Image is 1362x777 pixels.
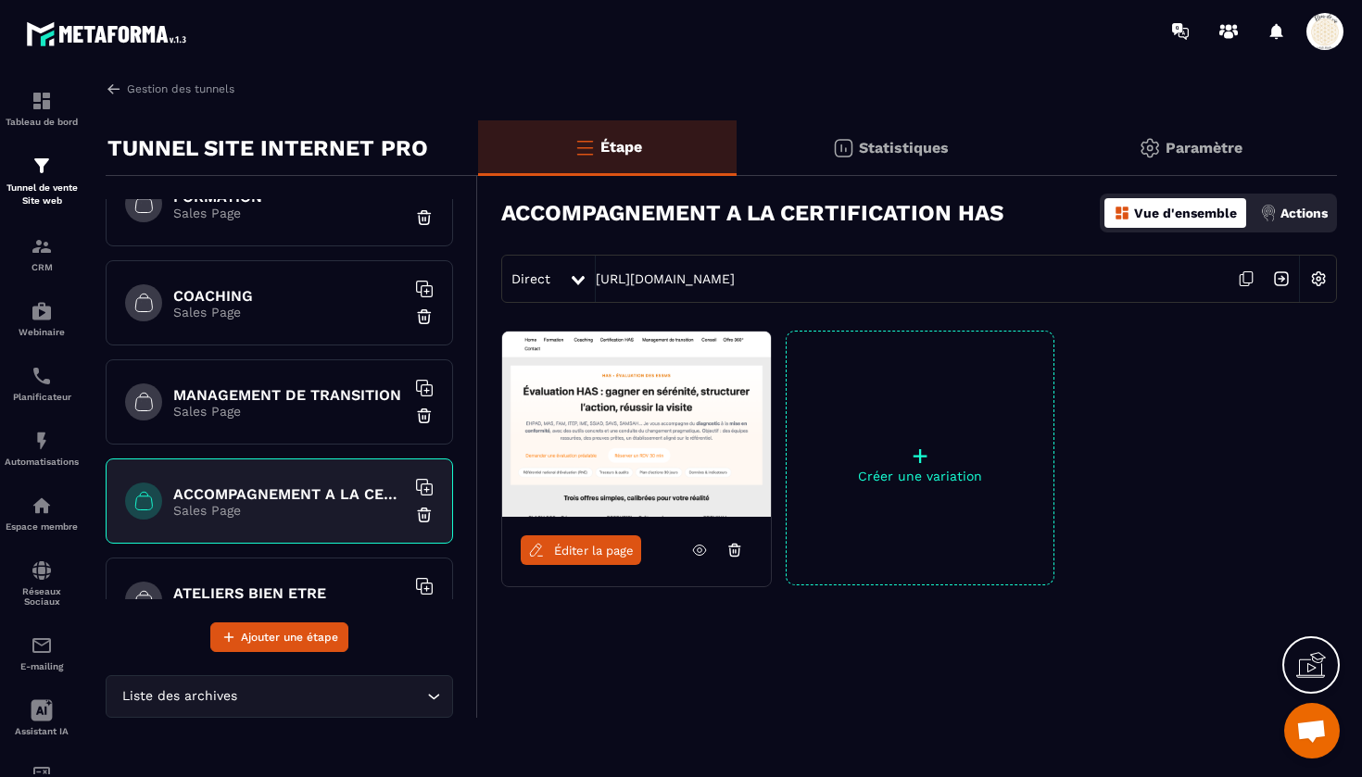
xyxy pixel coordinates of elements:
div: Search for option [106,675,453,718]
p: Statistiques [859,139,949,157]
img: scheduler [31,365,53,387]
a: formationformationTableau de bord [5,76,79,141]
p: Sales Page [173,206,405,220]
input: Search for option [241,686,422,707]
img: trash [415,407,434,425]
img: automations [31,495,53,517]
a: formationformationTunnel de vente Site web [5,141,79,221]
a: schedulerschedulerPlanificateur [5,351,79,416]
p: Planificateur [5,392,79,402]
span: Ajouter une étape [241,628,338,646]
a: formationformationCRM [5,221,79,286]
p: Tunnel de vente Site web [5,182,79,207]
img: actions.d6e523a2.png [1260,205,1277,221]
a: Assistant IA [5,685,79,750]
h3: ACCOMPAGNEMENT A LA CERTIFICATION HAS [501,200,1003,226]
p: Paramètre [1166,139,1242,157]
p: Assistant IA [5,726,79,736]
p: Vue d'ensemble [1134,206,1237,220]
a: automationsautomationsEspace membre [5,481,79,545]
span: Direct [511,271,550,286]
p: Sales Page [173,305,405,320]
p: Tableau de bord [5,117,79,127]
div: Ouvrir le chat [1284,703,1340,758]
img: setting-w.858f3a88.svg [1301,261,1336,296]
p: CRM [5,262,79,272]
h6: ACCOMPAGNEMENT A LA CERTIFICATION HAS [173,485,405,503]
h6: ATELIERS BIEN ETRE [173,584,405,602]
img: arrow-next.bcc2205e.svg [1264,261,1299,296]
img: dashboard-orange.40269519.svg [1114,205,1130,221]
img: trash [415,506,434,524]
a: automationsautomationsWebinaire [5,286,79,351]
p: Automatisations [5,457,79,467]
a: social-networksocial-networkRéseaux Sociaux [5,545,79,620]
img: trash [415,208,434,227]
p: Créer une variation [787,469,1053,483]
img: email [31,634,53,657]
p: E-mailing [5,661,79,671]
img: bars-o.4a397970.svg [574,136,596,158]
a: [URL][DOMAIN_NAME] [596,271,735,286]
p: Réseaux Sociaux [5,586,79,607]
img: stats.20deebd0.svg [832,137,854,159]
img: arrow [106,81,122,97]
img: setting-gr.5f69749f.svg [1139,137,1161,159]
img: formation [31,235,53,257]
p: Étape [600,138,642,156]
img: image [502,332,771,517]
img: logo [26,17,193,51]
p: Sales Page [173,503,405,518]
img: formation [31,155,53,177]
a: Éditer la page [521,535,641,565]
span: Liste des archives [118,686,241,707]
img: trash [415,307,434,326]
p: Espace membre [5,521,79,532]
button: Ajouter une étape [210,622,348,652]
img: social-network [31,559,53,582]
img: automations [31,300,53,322]
h6: MANAGEMENT DE TRANSITION [173,386,405,404]
h6: COACHING [173,287,405,305]
a: Gestion des tunnels [106,81,234,97]
p: Webinaire [5,327,79,337]
img: automations [31,430,53,452]
span: Éditer la page [554,544,634,558]
a: emailemailE-mailing [5,620,79,685]
p: TUNNEL SITE INTERNET PRO [107,130,428,167]
p: + [787,443,1053,469]
img: formation [31,90,53,112]
p: Actions [1280,206,1328,220]
p: Sales Page [173,404,405,419]
a: automationsautomationsAutomatisations [5,416,79,481]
